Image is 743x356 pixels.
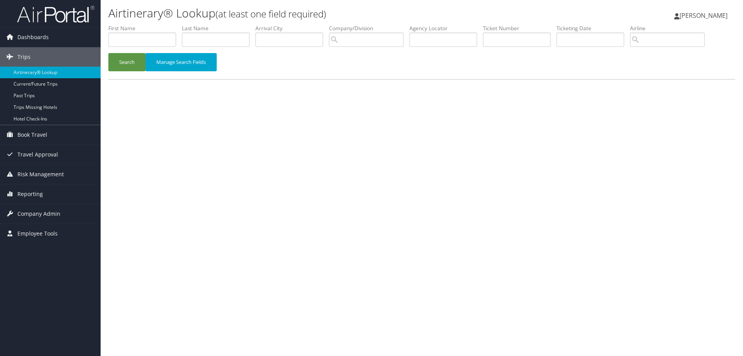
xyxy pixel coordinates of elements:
[329,24,409,32] label: Company/Division
[17,145,58,164] span: Travel Approval
[182,24,255,32] label: Last Name
[146,53,217,71] button: Manage Search Fields
[108,24,182,32] label: First Name
[17,224,58,243] span: Employee Tools
[17,165,64,184] span: Risk Management
[255,24,329,32] label: Arrival City
[17,184,43,204] span: Reporting
[17,47,31,67] span: Trips
[17,5,94,23] img: airportal-logo.png
[409,24,483,32] label: Agency Locator
[483,24,556,32] label: Ticket Number
[17,28,49,47] span: Dashboards
[556,24,630,32] label: Ticketing Date
[108,5,526,21] h1: Airtinerary® Lookup
[17,125,47,144] span: Book Travel
[17,204,60,224] span: Company Admin
[630,24,710,32] label: Airline
[108,53,146,71] button: Search
[216,7,326,20] small: (at least one field required)
[674,4,735,27] a: [PERSON_NAME]
[680,11,728,20] span: [PERSON_NAME]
